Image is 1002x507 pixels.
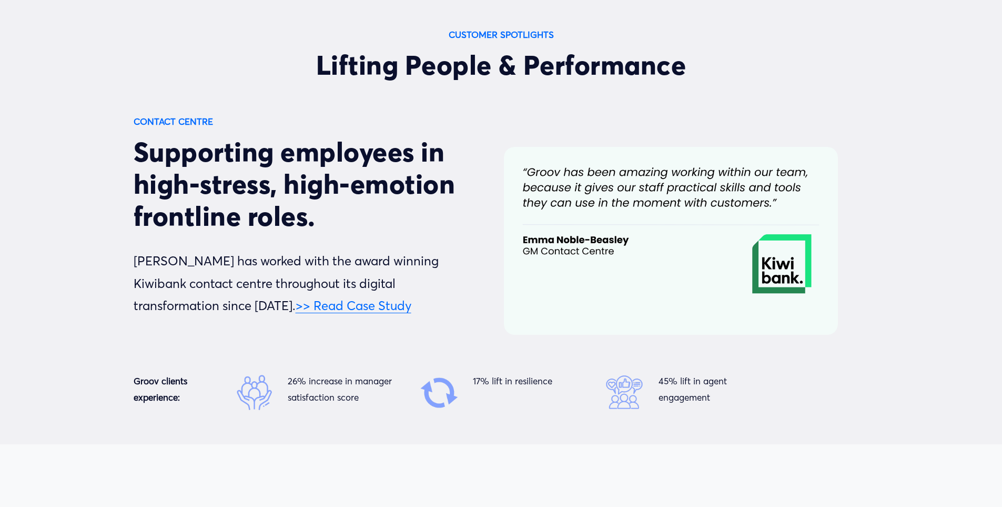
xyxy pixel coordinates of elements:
strong: CONTACT CENTRE [134,116,213,127]
p: [PERSON_NAME] has worked with the award winning Kiwibank contact centre throughout its digital tr... [134,250,468,318]
p: 17% lift in resilience [473,373,591,390]
p: 45% lift in agent engagement [659,373,776,405]
strong: CUSTOMER SPOTLIGHTS [449,29,554,40]
strong: Groov clients experience: [134,375,190,403]
h2: Supporting employees in high-stress, high-emotion frontline roles. [134,136,468,232]
a: >> Read Case Study [296,298,411,313]
p: 26% increase in manager satisfaction score [288,373,406,405]
h2: Lifting People & Performance [134,49,869,81]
